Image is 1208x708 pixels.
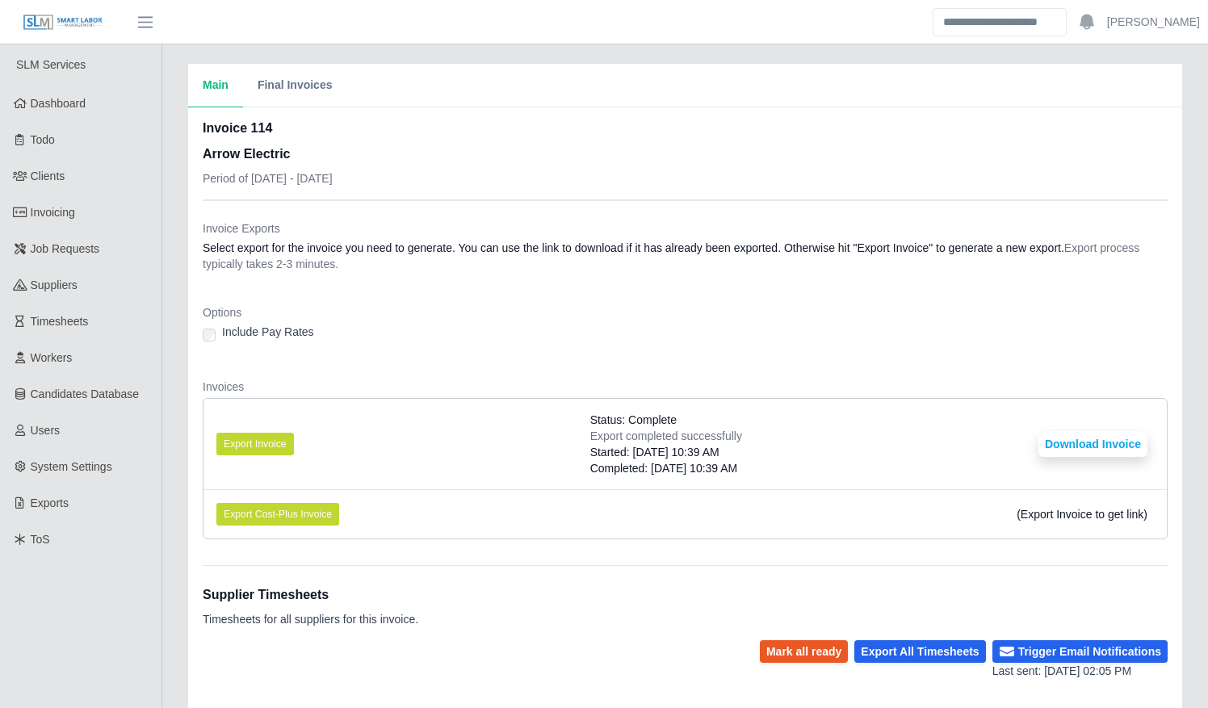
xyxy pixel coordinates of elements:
[203,585,418,605] h1: Supplier Timesheets
[31,496,69,509] span: Exports
[31,170,65,182] span: Clients
[31,206,75,219] span: Invoicing
[203,119,333,138] h2: Invoice 114
[31,351,73,364] span: Workers
[188,64,243,107] button: Main
[590,444,742,460] div: Started: [DATE] 10:39 AM
[222,324,314,340] label: Include Pay Rates
[31,533,50,546] span: ToS
[590,428,742,444] div: Export completed successfully
[1038,438,1147,450] a: Download Invoice
[1038,431,1147,457] button: Download Invoice
[23,14,103,31] img: SLM Logo
[933,8,1067,36] input: Search
[203,611,418,627] p: Timesheets for all suppliers for this invoice.
[203,220,1168,237] dt: Invoice Exports
[31,97,86,110] span: Dashboard
[216,503,339,526] button: Export Cost-Plus Invoice
[216,433,294,455] button: Export Invoice
[1017,508,1147,521] span: (Export Invoice to get link)
[31,242,100,255] span: Job Requests
[31,279,78,291] span: Suppliers
[590,460,742,476] div: Completed: [DATE] 10:39 AM
[854,640,985,663] button: Export All Timesheets
[31,315,89,328] span: Timesheets
[31,133,55,146] span: Todo
[31,388,140,400] span: Candidates Database
[203,304,1168,320] dt: Options
[243,64,347,107] button: Final Invoices
[203,170,333,186] p: Period of [DATE] - [DATE]
[31,460,112,473] span: System Settings
[590,412,677,428] span: Status: Complete
[203,240,1168,272] dd: Select export for the invoice you need to generate. You can use the link to download if it has al...
[760,640,848,663] button: Mark all ready
[992,663,1168,680] div: Last sent: [DATE] 02:05 PM
[1107,14,1200,31] a: [PERSON_NAME]
[31,424,61,437] span: Users
[203,145,333,164] h3: Arrow Electric
[203,379,1168,395] dt: Invoices
[992,640,1168,663] button: Trigger Email Notifications
[16,58,86,71] span: SLM Services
